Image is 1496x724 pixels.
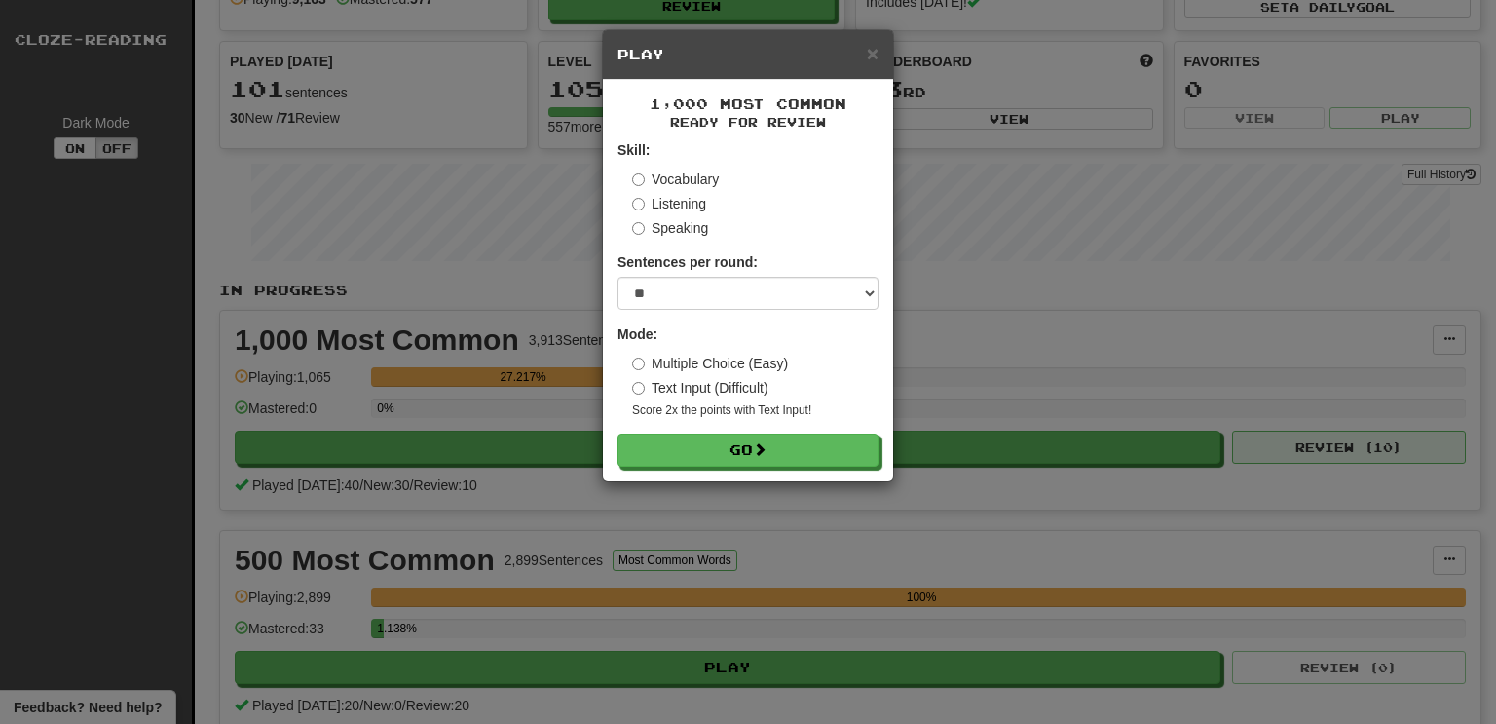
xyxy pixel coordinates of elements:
label: Multiple Choice (Easy) [632,354,788,373]
h5: Play [617,45,879,64]
input: Text Input (Difficult) [632,382,645,395]
input: Vocabulary [632,173,645,186]
label: Text Input (Difficult) [632,378,768,398]
button: Go [617,434,879,467]
input: Speaking [632,222,645,235]
strong: Skill: [617,142,650,158]
input: Multiple Choice (Easy) [632,358,645,370]
small: Ready for Review [617,114,879,131]
label: Listening [632,194,706,213]
label: Vocabulary [632,170,719,189]
label: Sentences per round: [617,252,758,272]
input: Listening [632,198,645,210]
strong: Mode: [617,326,657,342]
span: × [867,42,879,64]
button: Close [867,43,879,63]
span: 1,000 Most Common [650,95,846,112]
label: Speaking [632,218,708,238]
small: Score 2x the points with Text Input ! [632,402,879,419]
